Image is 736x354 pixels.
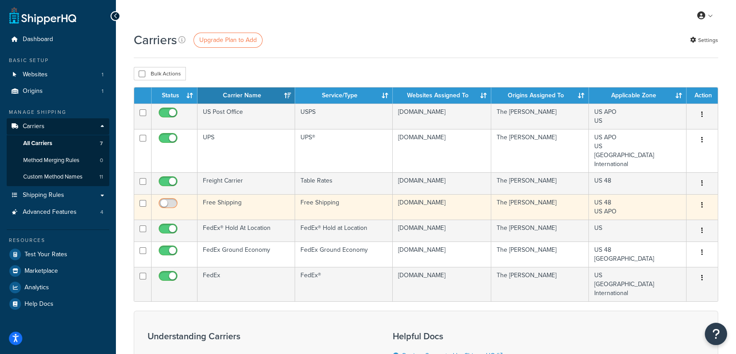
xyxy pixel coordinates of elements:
h3: Helpful Docs [393,331,509,341]
li: Carriers [7,118,109,186]
td: [DOMAIN_NAME] [393,104,491,129]
td: FedEx® Hold At Location [197,220,295,242]
li: All Carriers [7,135,109,152]
span: 11 [99,173,103,181]
a: Shipping Rules [7,187,109,204]
span: Help Docs [25,300,53,308]
td: UPS® [295,129,393,172]
td: USPS [295,104,393,129]
span: All Carriers [23,140,52,147]
span: Origins [23,87,43,95]
div: Basic Setup [7,57,109,64]
a: Marketplace [7,263,109,279]
span: 7 [100,140,103,147]
span: Custom Method Names [23,173,82,181]
span: Analytics [25,284,49,292]
td: The [PERSON_NAME] [491,242,589,267]
th: Carrier Name: activate to sort column ascending [197,87,295,104]
a: Dashboard [7,31,109,48]
span: 1 [102,87,103,95]
a: Upgrade Plan to Add [193,33,263,48]
th: Applicable Zone: activate to sort column ascending [589,87,687,104]
td: US APO US [589,104,687,129]
a: ShipperHQ Home [9,7,76,25]
a: Websites 1 [7,67,109,83]
a: Custom Method Names 11 [7,169,109,185]
td: US APO US [GEOGRAPHIC_DATA] International [589,129,687,172]
th: Service/Type: activate to sort column ascending [295,87,393,104]
span: Method Merging Rules [23,157,79,164]
td: [DOMAIN_NAME] [393,194,491,220]
li: Advanced Features [7,204,109,221]
td: The [PERSON_NAME] [491,104,589,129]
div: Resources [7,237,109,244]
a: Origins 1 [7,83,109,100]
td: US 48 [589,172,687,194]
li: Origins [7,83,109,100]
h3: Understanding Carriers [148,331,370,341]
a: Method Merging Rules 0 [7,152,109,169]
td: Free Shipping [197,194,295,220]
span: Marketplace [25,267,58,275]
li: Method Merging Rules [7,152,109,169]
a: All Carriers 7 [7,135,109,152]
li: Websites [7,67,109,83]
td: US 48 [GEOGRAPHIC_DATA] [589,242,687,267]
span: 0 [100,157,103,164]
td: The [PERSON_NAME] [491,172,589,194]
a: Test Your Rates [7,246,109,262]
td: FedEx® [295,267,393,301]
td: FedEx Ground Economy [295,242,393,267]
a: Settings [690,34,718,46]
a: Help Docs [7,296,109,312]
span: Dashboard [23,36,53,43]
span: Shipping Rules [23,192,64,199]
span: 1 [102,71,103,79]
td: FedEx® Hold at Location [295,220,393,242]
td: [DOMAIN_NAME] [393,242,491,267]
span: Carriers [23,123,45,130]
li: Custom Method Names [7,169,109,185]
td: US [GEOGRAPHIC_DATA] International [589,267,687,301]
a: Advanced Features 4 [7,204,109,221]
td: The [PERSON_NAME] [491,220,589,242]
td: US [589,220,687,242]
button: Open Resource Center [705,323,727,345]
span: Test Your Rates [25,251,67,258]
a: Analytics [7,279,109,296]
td: Free Shipping [295,194,393,220]
button: Bulk Actions [134,67,186,80]
td: FedEx [197,267,295,301]
td: US Post Office [197,104,295,129]
span: 4 [100,208,103,216]
th: Origins Assigned To: activate to sort column ascending [491,87,589,104]
th: Websites Assigned To: activate to sort column ascending [393,87,491,104]
td: [DOMAIN_NAME] [393,129,491,172]
td: The [PERSON_NAME] [491,129,589,172]
a: Carriers [7,118,109,135]
th: Status: activate to sort column ascending [152,87,197,104]
td: UPS [197,129,295,172]
h1: Carriers [134,31,177,49]
th: Action [687,87,718,104]
td: FedEx Ground Economy [197,242,295,267]
td: The [PERSON_NAME] [491,267,589,301]
span: Advanced Features [23,208,77,216]
td: [DOMAIN_NAME] [393,267,491,301]
td: [DOMAIN_NAME] [393,172,491,194]
span: Upgrade Plan to Add [199,35,257,45]
td: US 48 US APO [589,194,687,220]
div: Manage Shipping [7,108,109,116]
td: [DOMAIN_NAME] [393,220,491,242]
td: Table Rates [295,172,393,194]
span: Websites [23,71,48,79]
td: Freight Carrier [197,172,295,194]
td: The [PERSON_NAME] [491,194,589,220]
